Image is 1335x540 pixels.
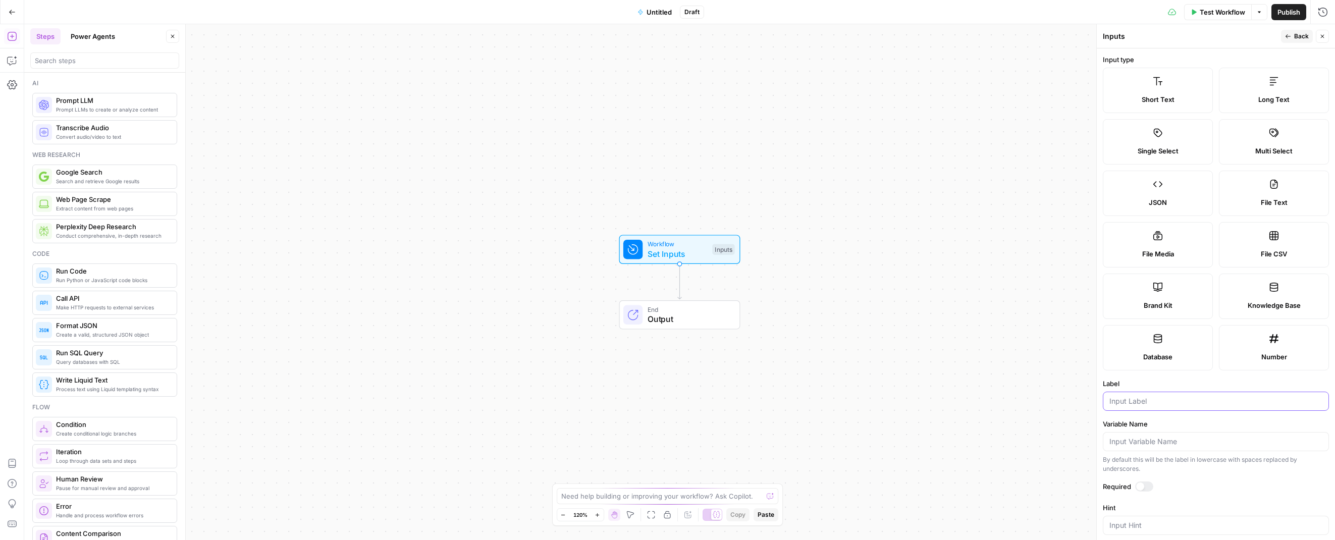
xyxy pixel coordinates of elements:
span: Make HTTP requests to external services [56,303,169,311]
span: Multi Select [1255,146,1293,156]
button: Test Workflow [1184,4,1251,20]
button: Copy [726,508,750,521]
span: Format JSON [56,320,169,331]
span: Iteration [56,447,169,457]
g: Edge from start to end [678,264,681,299]
div: Flow [32,403,177,412]
label: Required [1103,481,1329,492]
span: Create a valid, structured JSON object [56,331,169,339]
div: By default this will be the label in lowercase with spaces replaced by underscores. [1103,455,1329,473]
span: Test Workflow [1200,7,1245,17]
span: Long Text [1258,94,1290,104]
span: Brand Kit [1144,300,1172,310]
span: Process text using Liquid templating syntax [56,385,169,393]
span: Transcribe Audio [56,123,169,133]
span: Knowledge Base [1248,300,1301,310]
span: Conduct comprehensive, in-depth research [56,232,169,240]
span: Copy [730,510,745,519]
span: Content Comparison [56,528,169,538]
span: Untitled [647,7,672,17]
span: Paste [758,510,774,519]
div: Ai [32,79,177,88]
span: Run SQL Query [56,348,169,358]
button: Steps [30,28,61,44]
span: Query databases with SQL [56,358,169,366]
div: Inputs [1103,31,1278,41]
div: EndOutput [586,300,774,330]
span: Draft [684,8,700,17]
label: Input type [1103,55,1329,65]
span: 120% [573,511,588,519]
button: Power Agents [65,28,121,44]
span: Short Text [1142,94,1174,104]
label: Hint [1103,503,1329,513]
label: Variable Name [1103,419,1329,429]
span: Pause for manual review and approval [56,484,169,492]
span: Web Page Scrape [56,194,169,204]
span: File Text [1261,197,1288,207]
span: Convert audio/video to text [56,133,169,141]
span: Perplexity Deep Research [56,222,169,232]
span: End [648,304,730,314]
span: Number [1261,352,1287,362]
span: Handle and process workflow errors [56,511,169,519]
span: Create conditional logic branches [56,429,169,438]
span: Run Code [56,266,169,276]
span: Database [1143,352,1172,362]
span: Run Python or JavaScript code blocks [56,276,169,284]
span: Google Search [56,167,169,177]
span: Loop through data sets and steps [56,457,169,465]
input: Search steps [35,56,175,66]
button: Paste [754,508,778,521]
div: Web research [32,150,177,159]
span: Set Inputs [648,248,708,260]
button: Publish [1271,4,1306,20]
span: Search and retrieve Google results [56,177,169,185]
span: Human Review [56,474,169,484]
div: Inputs [712,244,734,255]
span: Condition [56,419,169,429]
button: Back [1281,30,1313,43]
span: Call API [56,293,169,303]
label: Label [1103,379,1329,389]
span: Write Liquid Text [56,375,169,385]
span: Extract content from web pages [56,204,169,212]
input: Input Variable Name [1109,437,1322,447]
span: File CSV [1261,249,1287,259]
span: Error [56,501,169,511]
span: Output [648,313,730,325]
span: Prompt LLMs to create or analyze content [56,105,169,114]
span: JSON [1149,197,1167,207]
div: Code [32,249,177,258]
span: Prompt LLM [56,95,169,105]
button: Untitled [631,4,678,20]
span: File Media [1142,249,1174,259]
span: Back [1294,32,1309,41]
input: Input Label [1109,396,1322,406]
span: Single Select [1138,146,1179,156]
div: WorkflowSet InputsInputs [586,235,774,264]
span: Workflow [648,239,708,249]
span: Publish [1277,7,1300,17]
